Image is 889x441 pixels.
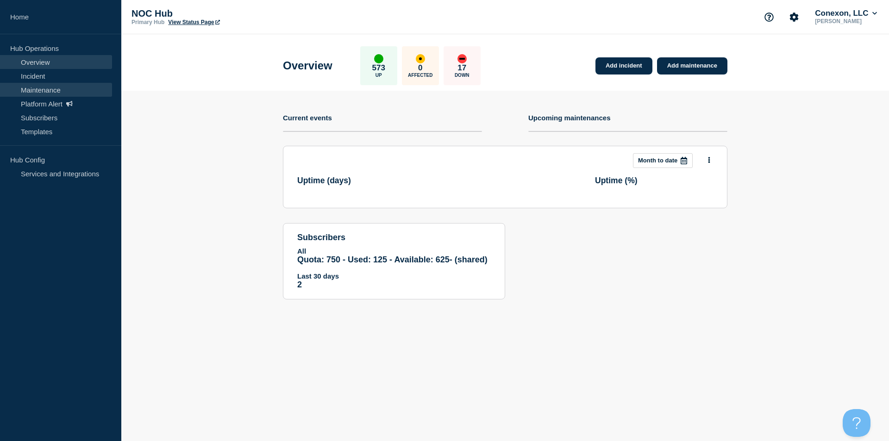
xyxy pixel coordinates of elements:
p: 17 [457,63,466,73]
div: down [457,54,467,63]
p: 2 [297,280,491,290]
div: up [374,54,383,63]
button: Account settings [784,7,804,27]
a: View Status Page [168,19,219,25]
div: affected [416,54,425,63]
p: 573 [372,63,385,73]
h1: Overview [283,59,332,72]
p: Month to date [638,157,677,164]
button: Support [759,7,779,27]
p: NOC Hub [131,8,317,19]
h3: Uptime ( days ) [297,176,351,186]
iframe: Help Scout Beacon - Open [843,409,870,437]
p: Primary Hub [131,19,164,25]
p: Down [455,73,470,78]
button: Conexon, LLC [813,9,879,18]
p: Affected [408,73,432,78]
h3: Uptime ( % ) [595,176,638,186]
h4: Upcoming maintenances [528,114,611,122]
p: Last 30 days [297,272,491,280]
a: Add incident [595,57,652,75]
p: All [297,247,491,255]
p: 0 [418,63,422,73]
a: Add maintenance [657,57,727,75]
button: Month to date [633,153,693,168]
p: Up [376,73,382,78]
span: Quota: 750 - Used: 125 - Available: 625 - (shared) [297,255,488,264]
h4: subscribers [297,233,491,242]
p: [PERSON_NAME] [813,18,879,25]
h4: Current events [283,114,332,122]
